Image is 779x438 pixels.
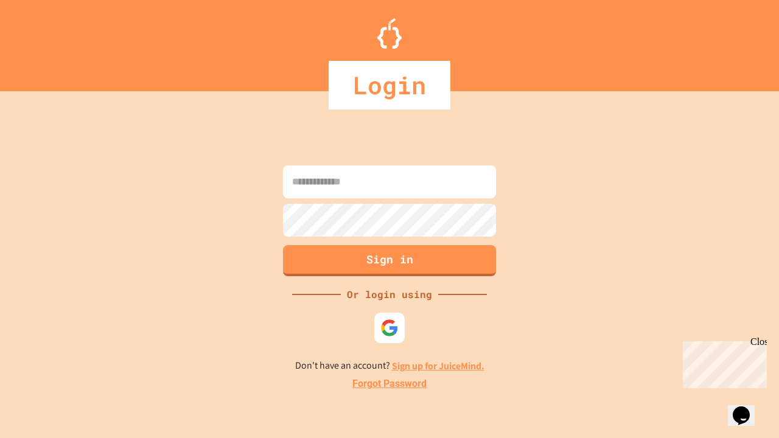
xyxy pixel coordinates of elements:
iframe: chat widget [678,336,767,388]
div: Login [329,61,450,109]
img: Logo.svg [377,18,402,49]
button: Sign in [283,245,496,276]
div: Chat with us now!Close [5,5,84,77]
img: google-icon.svg [380,319,399,337]
iframe: chat widget [728,389,767,426]
a: Sign up for JuiceMind. [392,360,484,372]
div: Or login using [341,287,438,302]
p: Don't have an account? [295,358,484,374]
a: Forgot Password [352,377,427,391]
